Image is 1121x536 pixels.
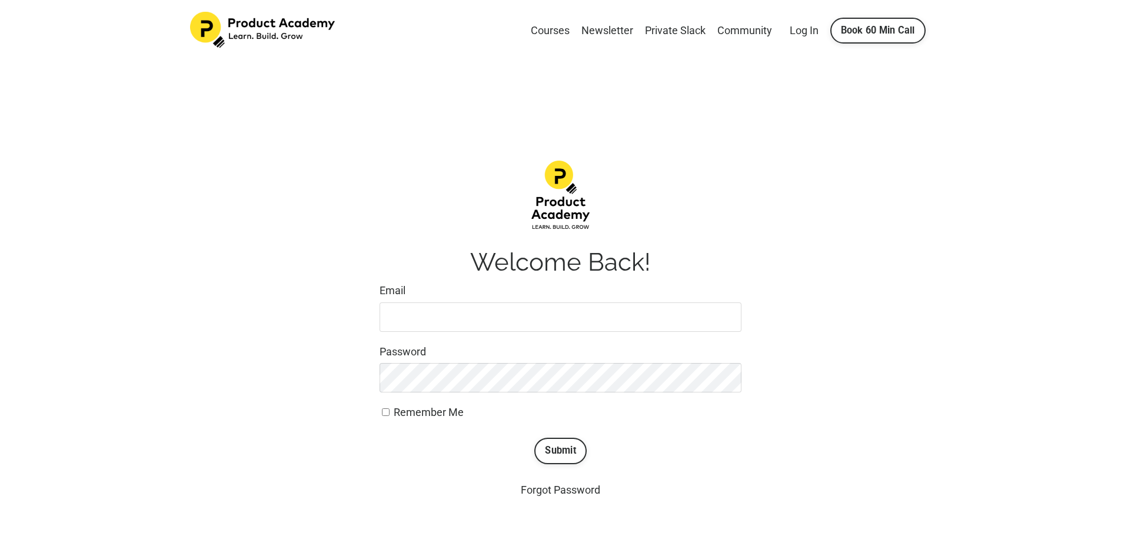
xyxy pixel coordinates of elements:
input: Remember Me [382,408,390,416]
label: Password [380,344,741,361]
img: Product Academy Logo [190,12,337,48]
img: d1483da-12f4-ea7b-dcde-4e4ae1a68fea_Product-academy-02.png [531,161,590,231]
a: Book 60 Min Call [830,18,926,44]
a: Newsletter [581,22,633,39]
a: Forgot Password [521,484,600,496]
a: Community [717,22,772,39]
a: Log In [790,24,819,36]
a: Private Slack [645,22,706,39]
h1: Welcome Back! [380,248,741,277]
span: Remember Me [394,406,464,418]
label: Email [380,282,741,299]
a: Courses [531,22,570,39]
button: Submit [534,438,587,464]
